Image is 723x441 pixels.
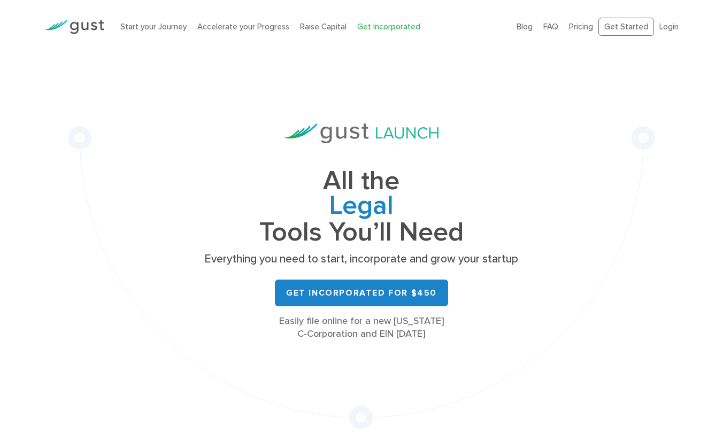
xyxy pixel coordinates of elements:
[201,315,522,341] div: Easily file online for a new [US_STATE] C-Corporation and EIN [DATE]
[659,22,679,32] a: Login
[357,22,420,32] a: Get Incorporated
[201,169,522,244] h1: All the Tools You’ll Need
[543,22,558,32] a: FAQ
[517,22,533,32] a: Blog
[197,22,289,32] a: Accelerate your Progress
[300,22,347,32] a: Raise Capital
[569,22,593,32] a: Pricing
[120,22,187,32] a: Start your Journey
[598,18,654,36] a: Get Started
[201,194,522,220] span: Legal
[284,123,439,143] img: Gust Launch Logo
[201,252,522,267] p: Everything you need to start, incorporate and grow your startup
[44,20,104,34] img: Gust Logo
[275,280,448,306] a: Get Incorporated for $450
